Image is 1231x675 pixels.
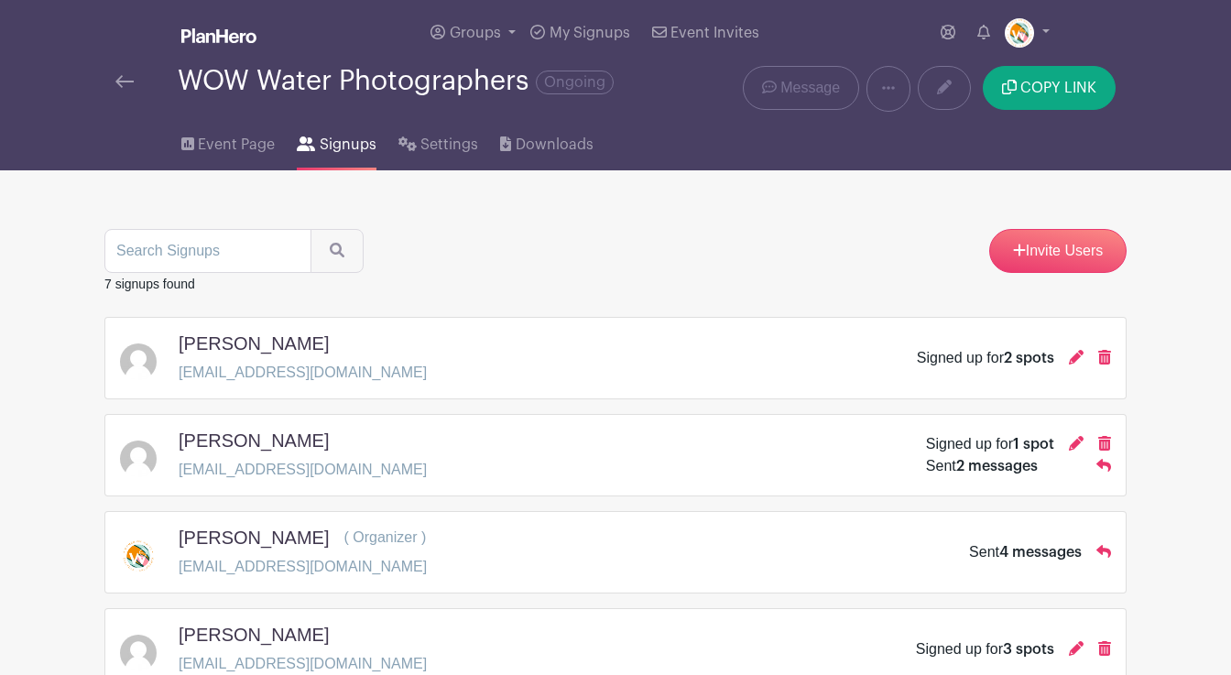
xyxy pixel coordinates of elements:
[916,638,1054,660] div: Signed up for
[500,112,593,170] a: Downloads
[550,26,630,40] span: My Signups
[670,26,759,40] span: Event Invites
[104,277,195,291] small: 7 signups found
[450,26,501,40] span: Groups
[120,441,157,477] img: default-ce2991bfa6775e67f084385cd625a349d9dcbb7a52a09fb2fda1e96e2d18dcdb.png
[420,134,478,156] span: Settings
[179,362,427,384] p: [EMAIL_ADDRESS][DOMAIN_NAME]
[115,75,134,88] img: back-arrow-29a5d9b10d5bd6ae65dc969a981735edf675c4d7a1fe02e03b50dbd4ba3cdb55.svg
[179,459,427,481] p: [EMAIL_ADDRESS][DOMAIN_NAME]
[178,66,614,96] div: WOW Water Photographers
[297,112,376,170] a: Signups
[999,545,1082,560] span: 4 messages
[743,66,859,110] a: Message
[1013,437,1054,452] span: 1 spot
[343,529,426,545] span: ( Organizer )
[956,459,1038,474] span: 2 messages
[179,527,329,549] h5: [PERSON_NAME]
[983,66,1116,110] button: COPY LINK
[120,539,157,572] img: Screenshot%202025-06-15%20at%209.03.41%E2%80%AFPM.png
[198,134,275,156] span: Event Page
[989,229,1127,273] a: Invite Users
[398,112,478,170] a: Settings
[120,343,157,380] img: default-ce2991bfa6775e67f084385cd625a349d9dcbb7a52a09fb2fda1e96e2d18dcdb.png
[917,347,1054,369] div: Signed up for
[780,77,840,99] span: Message
[536,71,614,94] span: Ongoing
[926,433,1054,455] div: Signed up for
[969,541,1082,563] div: Sent
[179,430,329,452] h5: [PERSON_NAME]
[1020,81,1096,95] span: COPY LINK
[179,332,329,354] h5: [PERSON_NAME]
[104,229,311,273] input: Search Signups
[516,134,594,156] span: Downloads
[120,635,157,671] img: default-ce2991bfa6775e67f084385cd625a349d9dcbb7a52a09fb2fda1e96e2d18dcdb.png
[179,653,427,675] p: [EMAIL_ADDRESS][DOMAIN_NAME]
[926,455,1038,477] div: Sent
[1003,642,1054,657] span: 3 spots
[181,112,275,170] a: Event Page
[320,134,376,156] span: Signups
[181,28,256,43] img: logo_white-6c42ec7e38ccf1d336a20a19083b03d10ae64f83f12c07503d8b9e83406b4c7d.svg
[179,624,329,646] h5: [PERSON_NAME]
[1005,18,1034,48] img: Screenshot%202025-06-15%20at%209.03.41%E2%80%AFPM.png
[1004,351,1054,365] span: 2 spots
[179,556,427,578] p: [EMAIL_ADDRESS][DOMAIN_NAME]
